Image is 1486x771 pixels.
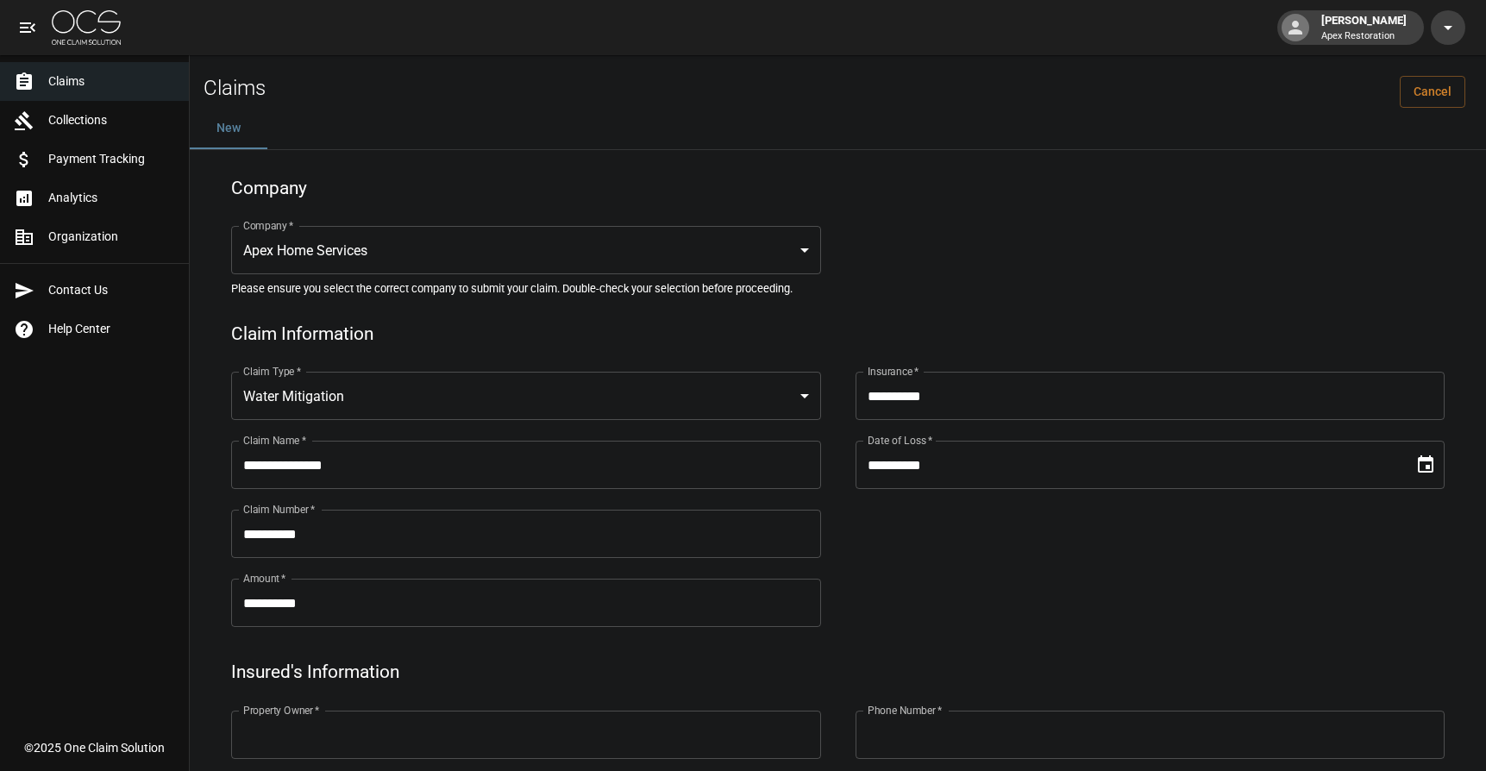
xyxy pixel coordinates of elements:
label: Claim Type [243,364,301,379]
h2: Claims [204,76,266,101]
label: Company [243,218,294,233]
button: open drawer [10,10,45,45]
span: Organization [48,228,175,246]
img: ocs-logo-white-transparent.png [52,10,121,45]
span: Collections [48,111,175,129]
p: Apex Restoration [1321,29,1407,44]
span: Claims [48,72,175,91]
span: Analytics [48,189,175,207]
h5: Please ensure you select the correct company to submit your claim. Double-check your selection be... [231,281,1445,296]
span: Payment Tracking [48,150,175,168]
label: Claim Number [243,502,315,517]
label: Amount [243,571,286,586]
a: Cancel [1400,76,1465,108]
label: Date of Loss [868,433,932,448]
div: dynamic tabs [190,108,1486,149]
label: Property Owner [243,703,320,718]
button: New [190,108,267,149]
span: Help Center [48,320,175,338]
div: © 2025 One Claim Solution [24,739,165,756]
div: [PERSON_NAME] [1314,12,1414,43]
span: Contact Us [48,281,175,299]
div: Apex Home Services [231,226,821,274]
label: Phone Number [868,703,942,718]
button: Choose date, selected date is Jul 18, 2025 [1408,448,1443,482]
div: Water Mitigation [231,372,821,420]
label: Claim Name [243,433,306,448]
